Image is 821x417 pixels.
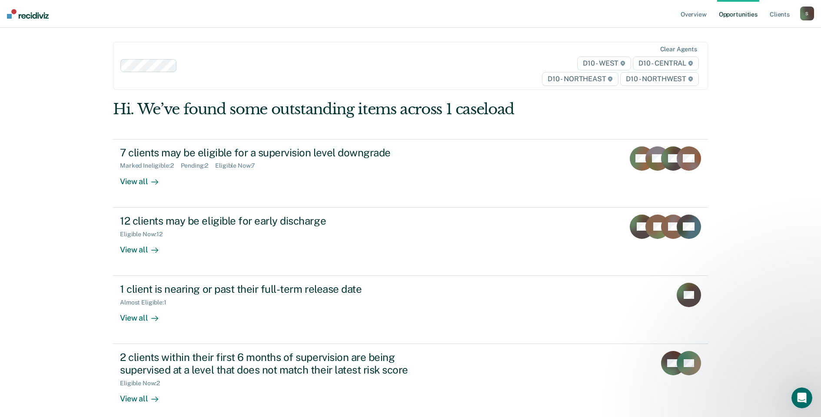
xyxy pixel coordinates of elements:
div: Marked Ineligible : 2 [120,162,180,169]
div: Clear agents [660,46,697,53]
div: 1 client is nearing or past their full-term release date [120,283,425,295]
div: Eligible Now : 7 [215,162,262,169]
a: 1 client is nearing or past their full-term release dateAlmost Eligible:1View all [113,276,708,344]
iframe: Intercom live chat [791,387,812,408]
a: 7 clients may be eligible for a supervision level downgradeMarked Ineligible:2Pending:2Eligible N... [113,139,708,208]
span: D10 - NORTHWEST [620,72,698,86]
div: 2 clients within their first 6 months of supervision are being supervised at a level that does no... [120,351,425,376]
div: Hi. We’ve found some outstanding items across 1 caseload [113,100,589,118]
a: 12 clients may be eligible for early dischargeEligible Now:12View all [113,208,708,276]
img: Recidiviz [7,9,49,19]
div: 7 clients may be eligible for a supervision level downgrade [120,146,425,159]
span: D10 - WEST [577,56,631,70]
div: View all [120,238,169,255]
div: 12 clients may be eligible for early discharge [120,215,425,227]
span: D10 - CENTRAL [633,56,699,70]
div: Eligible Now : 12 [120,231,170,238]
button: S [800,7,814,20]
div: Eligible Now : 2 [120,380,167,387]
span: D10 - NORTHEAST [542,72,618,86]
div: Almost Eligible : 1 [120,299,173,306]
div: View all [120,306,169,323]
div: View all [120,169,169,186]
div: View all [120,387,169,404]
div: Pending : 2 [181,162,216,169]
